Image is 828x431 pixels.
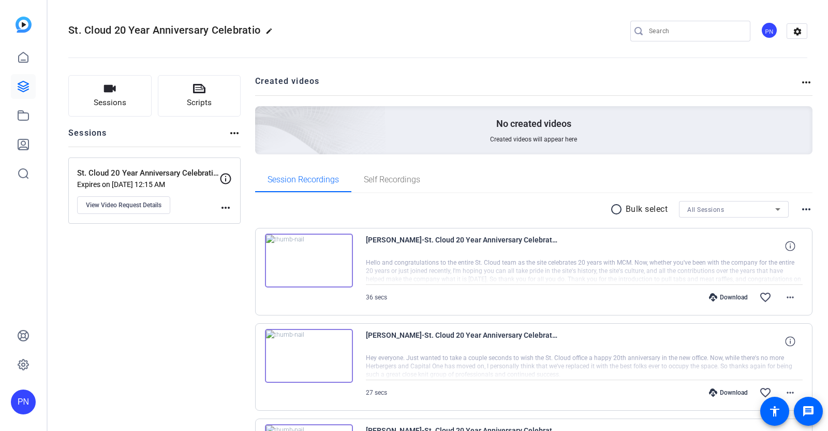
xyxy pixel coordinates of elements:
[11,390,36,414] div: PN
[787,24,808,39] mat-icon: settings
[86,201,161,209] span: View Video Request Details
[77,196,170,214] button: View Video Request Details
[366,234,557,258] span: [PERSON_NAME]-St. Cloud 20 Year Anniversary Celebratio-St. Cloud 20 Year Anniversary Celebration-...
[364,176,420,184] span: Self Recordings
[268,176,339,184] span: Session Recordings
[139,4,386,228] img: Creted videos background
[761,22,778,39] div: PN
[784,291,796,304] mat-icon: more_horiz
[219,202,232,214] mat-icon: more_horiz
[802,405,815,418] mat-icon: message
[496,118,571,130] p: No created videos
[68,24,260,36] span: St. Cloud 20 Year Anniversary Celebratio
[610,203,626,215] mat-icon: radio_button_unchecked
[94,97,126,109] span: Sessions
[704,389,753,397] div: Download
[784,386,796,399] mat-icon: more_horiz
[366,389,387,396] span: 27 secs
[265,234,353,288] img: thumb-nail
[265,329,353,383] img: thumb-nail
[68,127,107,147] h2: Sessions
[800,203,812,215] mat-icon: more_horiz
[228,127,241,139] mat-icon: more_horiz
[687,206,724,213] span: All Sessions
[759,291,772,304] mat-icon: favorite_border
[187,97,212,109] span: Scripts
[265,27,278,40] mat-icon: edit
[759,386,772,399] mat-icon: favorite_border
[77,167,219,179] p: St. Cloud 20 Year Anniversary Celebration
[626,203,668,215] p: Bulk select
[768,405,781,418] mat-icon: accessibility
[68,75,152,117] button: Sessions
[490,135,577,143] span: Created videos will appear here
[800,76,812,89] mat-icon: more_horiz
[366,329,557,354] span: [PERSON_NAME]-St. Cloud 20 Year Anniversary Celebratio-St. Cloud 20 Year Anniversary Celebration-...
[158,75,241,117] button: Scripts
[649,25,742,37] input: Search
[366,294,387,301] span: 36 secs
[77,180,219,189] p: Expires on [DATE] 12:15 AM
[16,17,32,33] img: blue-gradient.svg
[255,75,801,95] h2: Created videos
[761,22,779,40] ngx-avatar: Puneet Nayyar
[704,293,753,301] div: Download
